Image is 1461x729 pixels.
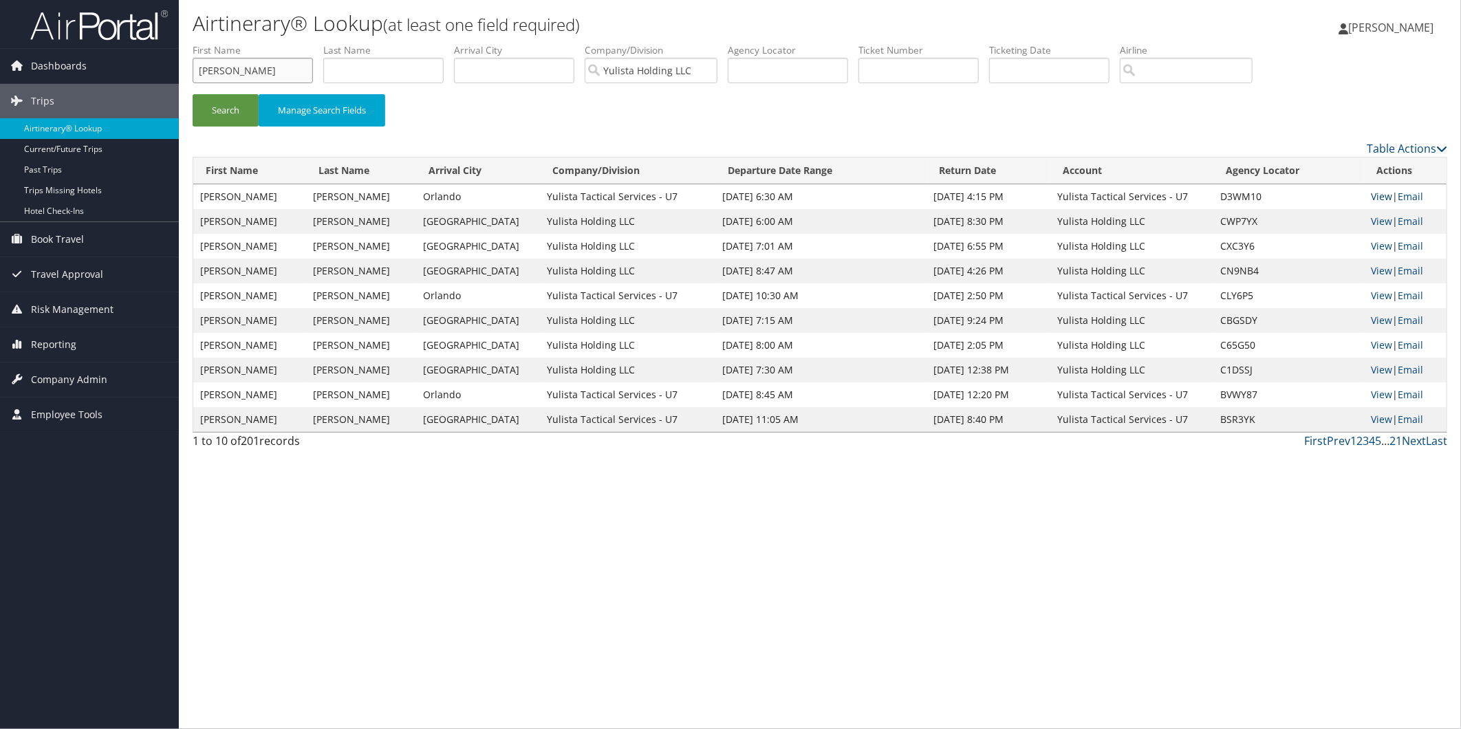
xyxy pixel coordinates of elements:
[1213,209,1364,234] td: CWP7YX
[1364,157,1447,184] th: Actions
[927,157,1050,184] th: Return Date: activate to sort column ascending
[1364,259,1447,283] td: |
[1213,234,1364,259] td: CXC3Y6
[1213,382,1364,407] td: BVWY87
[1371,239,1392,252] a: View
[1213,283,1364,308] td: CLY6P5
[716,333,927,358] td: [DATE] 8:00 AM
[1213,358,1364,382] td: C1DSSJ
[1213,308,1364,333] td: CBGSDY
[306,209,416,234] td: [PERSON_NAME]
[927,184,1050,209] td: [DATE] 4:15 PM
[927,259,1050,283] td: [DATE] 4:26 PM
[716,157,927,184] th: Departure Date Range: activate to sort column ascending
[193,283,306,308] td: [PERSON_NAME]
[259,94,385,127] button: Manage Search Fields
[193,43,323,57] label: First Name
[1339,7,1447,48] a: [PERSON_NAME]
[716,382,927,407] td: [DATE] 8:45 AM
[31,257,103,292] span: Travel Approval
[927,209,1050,234] td: [DATE] 8:30 PM
[1367,141,1447,156] a: Table Actions
[31,84,54,118] span: Trips
[1375,433,1381,448] a: 5
[1213,333,1364,358] td: C65G50
[1364,234,1447,259] td: |
[1364,407,1447,432] td: |
[1050,407,1213,432] td: Yulista Tactical Services - U7
[541,358,716,382] td: Yulista Holding LLC
[31,49,87,83] span: Dashboards
[541,283,716,308] td: Yulista Tactical Services - U7
[193,433,491,456] div: 1 to 10 of records
[927,308,1050,333] td: [DATE] 9:24 PM
[541,259,716,283] td: Yulista Holding LLC
[1348,20,1433,35] span: [PERSON_NAME]
[716,358,927,382] td: [DATE] 7:30 AM
[1364,333,1447,358] td: |
[454,43,585,57] label: Arrival City
[416,308,541,333] td: [GEOGRAPHIC_DATA]
[1050,283,1213,308] td: Yulista Tactical Services - U7
[1364,308,1447,333] td: |
[1050,358,1213,382] td: Yulista Holding LLC
[1371,314,1392,327] a: View
[193,184,306,209] td: [PERSON_NAME]
[193,9,1029,38] h1: Airtinerary® Lookup
[306,283,416,308] td: [PERSON_NAME]
[416,234,541,259] td: [GEOGRAPHIC_DATA]
[306,382,416,407] td: [PERSON_NAME]
[306,407,416,432] td: [PERSON_NAME]
[1304,433,1327,448] a: First
[585,43,728,57] label: Company/Division
[193,358,306,382] td: [PERSON_NAME]
[541,308,716,333] td: Yulista Holding LLC
[1050,333,1213,358] td: Yulista Holding LLC
[416,157,541,184] th: Arrival City: activate to sort column ascending
[1402,433,1426,448] a: Next
[927,382,1050,407] td: [DATE] 12:20 PM
[306,157,416,184] th: Last Name: activate to sort column ascending
[193,407,306,432] td: [PERSON_NAME]
[1050,209,1213,234] td: Yulista Holding LLC
[306,234,416,259] td: [PERSON_NAME]
[541,184,716,209] td: Yulista Tactical Services - U7
[1364,382,1447,407] td: |
[30,9,168,41] img: airportal-logo.png
[1371,190,1392,203] a: View
[541,407,716,432] td: Yulista Tactical Services - U7
[31,222,84,257] span: Book Travel
[1364,283,1447,308] td: |
[306,358,416,382] td: [PERSON_NAME]
[416,333,541,358] td: [GEOGRAPHIC_DATA]
[541,382,716,407] td: Yulista Tactical Services - U7
[1050,308,1213,333] td: Yulista Holding LLC
[416,184,541,209] td: Orlando
[193,308,306,333] td: [PERSON_NAME]
[193,382,306,407] td: [PERSON_NAME]
[1213,184,1364,209] td: D3WM10
[1050,234,1213,259] td: Yulista Holding LLC
[1120,43,1263,57] label: Airline
[1398,264,1423,277] a: Email
[1363,433,1369,448] a: 3
[1398,314,1423,327] a: Email
[858,43,989,57] label: Ticket Number
[1381,433,1389,448] span: …
[716,283,927,308] td: [DATE] 10:30 AM
[1356,433,1363,448] a: 2
[306,333,416,358] td: [PERSON_NAME]
[383,13,580,36] small: (at least one field required)
[541,209,716,234] td: Yulista Holding LLC
[1371,264,1392,277] a: View
[1213,407,1364,432] td: BSR3YK
[1371,388,1392,401] a: View
[1369,433,1375,448] a: 4
[1364,358,1447,382] td: |
[193,259,306,283] td: [PERSON_NAME]
[927,283,1050,308] td: [DATE] 2:50 PM
[1050,157,1213,184] th: Account: activate to sort column ascending
[31,398,102,432] span: Employee Tools
[541,333,716,358] td: Yulista Holding LLC
[1371,363,1392,376] a: View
